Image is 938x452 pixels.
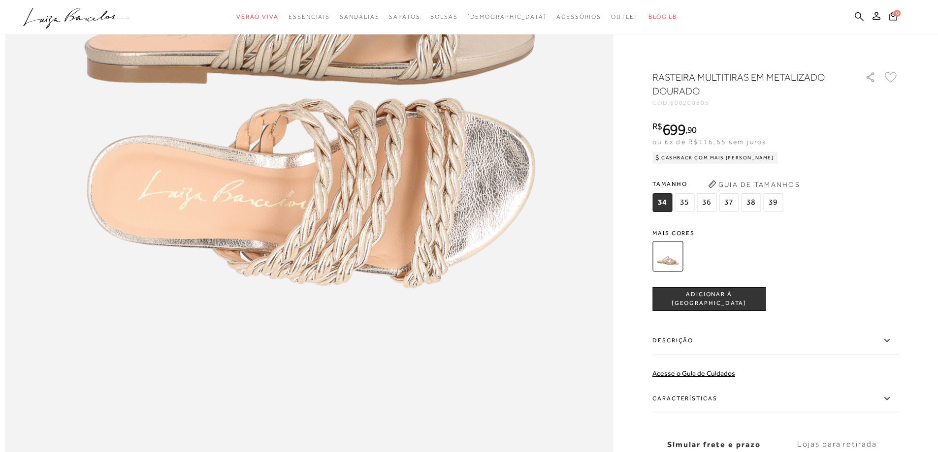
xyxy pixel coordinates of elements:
[611,13,639,20] span: Outlet
[556,8,601,26] a: categoryNavScreenReaderText
[652,241,683,271] img: RASTEIRA MULTITIRAS EM METALIZADO DOURADO
[652,70,837,98] h1: RASTEIRA MULTITIRAS EM METALIZADO DOURADO
[652,385,899,413] label: Características
[430,8,458,26] a: categoryNavScreenReaderText
[652,152,778,164] div: Cashback com Mais [PERSON_NAME]
[236,13,279,20] span: Verão Viva
[687,124,697,135] span: 90
[340,8,379,26] a: categoryNavScreenReaderText
[697,193,716,212] span: 36
[611,8,639,26] a: categoryNavScreenReaderText
[652,287,766,311] button: ADICIONAR À [GEOGRAPHIC_DATA]
[763,193,783,212] span: 39
[289,8,330,26] a: categoryNavScreenReaderText
[467,8,547,26] a: noSubCategoriesText
[652,177,785,191] span: Tamanho
[652,327,899,355] label: Descrição
[652,230,899,236] span: Mais cores
[289,13,330,20] span: Essenciais
[652,369,735,377] a: Acesse o Guia de Cuidados
[389,13,420,20] span: Sapatos
[236,8,279,26] a: categoryNavScreenReaderText
[340,13,379,20] span: Sandálias
[719,193,739,212] span: 37
[648,13,677,20] span: BLOG LB
[653,290,765,307] span: ADICIONAR À [GEOGRAPHIC_DATA]
[886,11,900,24] button: 0
[675,193,694,212] span: 35
[652,193,672,212] span: 34
[894,10,901,17] span: 0
[389,8,420,26] a: categoryNavScreenReaderText
[685,125,697,134] i: ,
[670,99,710,106] span: 600200805
[705,177,803,192] button: Guia de Tamanhos
[652,100,849,106] div: CÓD:
[430,13,458,20] span: Bolsas
[467,13,547,20] span: [DEMOGRAPHIC_DATA]
[652,138,766,146] span: ou 6x de R$116,65 sem juros
[556,13,601,20] span: Acessórios
[648,8,677,26] a: BLOG LB
[652,122,662,131] i: R$
[741,193,761,212] span: 38
[662,121,685,138] span: 699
